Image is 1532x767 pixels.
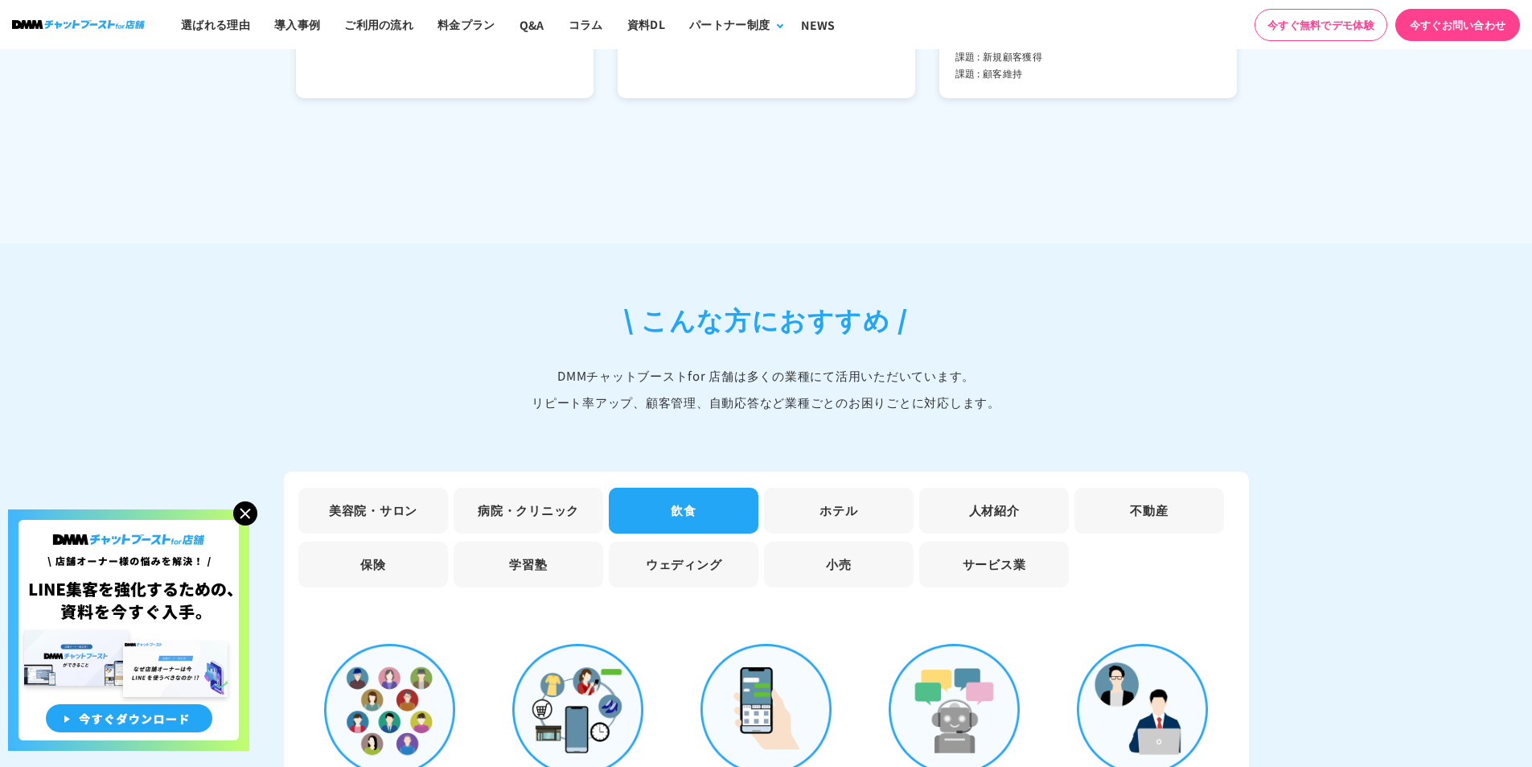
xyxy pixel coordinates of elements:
[284,362,1249,415] p: DMMチャットブーストfor 店舗は多くの業種にて活用いただいています。 リピート率アップ、顧客管理、自動応答など業種ごとのお困りごとに対応します。
[764,542,914,588] li: 小売
[284,299,1249,338] h2: \ こんな方におすすめ /
[689,16,770,33] div: パートナー制度
[919,542,1069,588] li: サービス業
[298,542,448,588] li: 保険
[454,542,603,588] li: 学習塾
[298,488,448,534] li: 美容院・サロン
[1395,9,1520,41] a: 今すぐお問い合わせ
[8,509,249,751] img: 店舗オーナー様の悩みを解決!LINE集客を狂化するための資料を今すぐ入手!
[919,488,1069,534] li: 人材紹介
[8,509,249,529] a: 店舗オーナー様の悩みを解決!LINE集客を狂化するための資料を今すぐ入手!
[764,488,914,534] li: ホテル
[1255,9,1387,41] a: 今すぐ無料でデモ体験
[609,488,758,534] li: 飲食
[454,488,603,534] li: 病院・クリニック
[1074,488,1224,534] li: 不動産
[609,542,758,588] li: ウェディング
[12,20,145,29] img: ロゴ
